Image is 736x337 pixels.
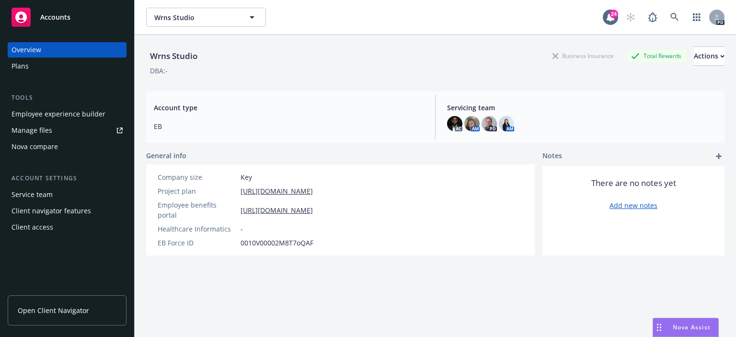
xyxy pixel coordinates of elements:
[8,187,126,202] a: Service team
[609,10,618,18] div: 24
[687,8,706,27] a: Switch app
[11,106,105,122] div: Employee experience builder
[241,205,313,215] a: [URL][DOMAIN_NAME]
[241,224,243,234] span: -
[653,318,719,337] button: Nova Assist
[673,323,711,331] span: Nova Assist
[154,12,237,23] span: Wrns Studio
[154,103,424,113] span: Account type
[146,151,186,161] span: General info
[158,200,237,220] div: Employee benefits portal
[8,203,126,219] a: Client navigator features
[499,116,514,131] img: photo
[643,8,662,27] a: Report a Bug
[241,238,313,248] span: 0010V00002M8T7oQAF
[694,47,724,65] div: Actions
[241,172,252,182] span: Key
[11,58,29,74] div: Plans
[548,50,619,62] div: Business Insurance
[621,8,640,27] a: Start snowing
[158,186,237,196] div: Project plan
[11,187,53,202] div: Service team
[8,220,126,235] a: Client access
[8,93,126,103] div: Tools
[11,220,53,235] div: Client access
[158,238,237,248] div: EB Force ID
[447,116,462,131] img: photo
[8,4,126,31] a: Accounts
[150,66,168,76] div: DBA: -
[146,8,266,27] button: Wrns Studio
[146,50,201,62] div: Wrns Studio
[653,318,665,337] div: Drag to move
[8,42,126,58] a: Overview
[40,13,70,21] span: Accounts
[8,139,126,154] a: Nova compare
[464,116,480,131] img: photo
[542,151,562,162] span: Notes
[8,58,126,74] a: Plans
[591,177,676,189] span: There are no notes yet
[154,121,424,131] span: EB
[8,123,126,138] a: Manage files
[665,8,684,27] a: Search
[694,46,724,66] button: Actions
[11,203,91,219] div: Client navigator features
[8,106,126,122] a: Employee experience builder
[18,305,89,315] span: Open Client Navigator
[447,103,717,113] span: Servicing team
[11,42,41,58] div: Overview
[158,224,237,234] div: Healthcare Informatics
[626,50,686,62] div: Total Rewards
[8,174,126,183] div: Account settings
[11,123,52,138] div: Manage files
[158,172,237,182] div: Company size
[241,186,313,196] a: [URL][DOMAIN_NAME]
[609,200,657,210] a: Add new notes
[482,116,497,131] img: photo
[11,139,58,154] div: Nova compare
[713,151,724,162] a: add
